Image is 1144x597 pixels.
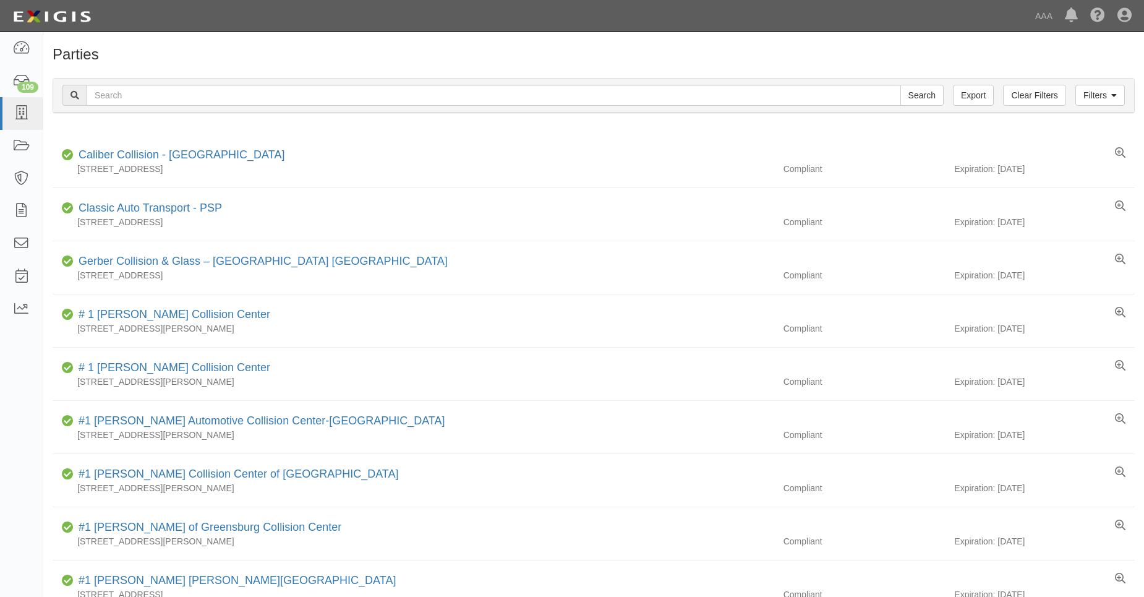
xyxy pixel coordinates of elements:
[1115,573,1125,585] a: View results summary
[954,216,1135,228] div: Expiration: [DATE]
[74,413,445,429] div: #1 Cochran Automotive Collision Center-Monroeville
[774,269,955,281] div: Compliant
[53,46,1135,62] h1: Parties
[53,216,774,228] div: [STREET_ADDRESS]
[774,429,955,441] div: Compliant
[1029,4,1059,28] a: AAA
[74,254,448,270] div: Gerber Collision & Glass – Houston Brighton
[774,376,955,388] div: Compliant
[79,414,445,427] a: #1 [PERSON_NAME] Automotive Collision Center-[GEOGRAPHIC_DATA]
[1115,520,1125,532] a: View results summary
[954,269,1135,281] div: Expiration: [DATE]
[79,202,222,214] a: Classic Auto Transport - PSP
[774,216,955,228] div: Compliant
[74,573,396,589] div: #1 Cochran Robinson Township
[79,521,341,533] a: #1 [PERSON_NAME] of Greensburg Collision Center
[774,482,955,494] div: Compliant
[74,360,270,376] div: # 1 Cochran Collision Center
[79,308,270,320] a: # 1 [PERSON_NAME] Collision Center
[74,200,222,217] div: Classic Auto Transport - PSP
[74,520,341,536] div: #1 Cochran of Greensburg Collision Center
[62,470,74,479] i: Compliant
[53,429,774,441] div: [STREET_ADDRESS][PERSON_NAME]
[1115,360,1125,372] a: View results summary
[1003,85,1065,106] a: Clear Filters
[62,311,74,319] i: Compliant
[74,466,399,483] div: #1 Cochran Collision Center of Greensburg
[62,151,74,160] i: Compliant
[79,468,399,480] a: #1 [PERSON_NAME] Collision Center of [GEOGRAPHIC_DATA]
[74,307,270,323] div: # 1 Cochran Collision Center
[1115,413,1125,426] a: View results summary
[1115,254,1125,266] a: View results summary
[1115,466,1125,479] a: View results summary
[954,376,1135,388] div: Expiration: [DATE]
[62,204,74,213] i: Compliant
[1090,9,1105,24] i: Help Center - Complianz
[79,255,448,267] a: Gerber Collision & Glass – [GEOGRAPHIC_DATA] [GEOGRAPHIC_DATA]
[17,82,38,93] div: 109
[62,257,74,266] i: Compliant
[1075,85,1125,106] a: Filters
[953,85,994,106] a: Export
[9,6,95,28] img: logo-5460c22ac91f19d4615b14bd174203de0afe785f0fc80cf4dbbc73dc1793850b.png
[53,163,774,175] div: [STREET_ADDRESS]
[62,417,74,426] i: Compliant
[954,482,1135,494] div: Expiration: [DATE]
[53,322,774,335] div: [STREET_ADDRESS][PERSON_NAME]
[954,163,1135,175] div: Expiration: [DATE]
[954,429,1135,441] div: Expiration: [DATE]
[62,523,74,532] i: Compliant
[62,364,74,372] i: Compliant
[53,482,774,494] div: [STREET_ADDRESS][PERSON_NAME]
[900,85,944,106] input: Search
[53,269,774,281] div: [STREET_ADDRESS]
[1115,200,1125,213] a: View results summary
[79,148,284,161] a: Caliber Collision - [GEOGRAPHIC_DATA]
[774,535,955,548] div: Compliant
[1115,147,1125,160] a: View results summary
[774,163,955,175] div: Compliant
[954,322,1135,335] div: Expiration: [DATE]
[53,376,774,388] div: [STREET_ADDRESS][PERSON_NAME]
[774,322,955,335] div: Compliant
[74,147,284,163] div: Caliber Collision - Gainesville
[53,535,774,548] div: [STREET_ADDRESS][PERSON_NAME]
[62,577,74,585] i: Compliant
[1115,307,1125,319] a: View results summary
[87,85,901,106] input: Search
[79,361,270,374] a: # 1 [PERSON_NAME] Collision Center
[79,574,396,586] a: #1 [PERSON_NAME] [PERSON_NAME][GEOGRAPHIC_DATA]
[954,535,1135,548] div: Expiration: [DATE]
